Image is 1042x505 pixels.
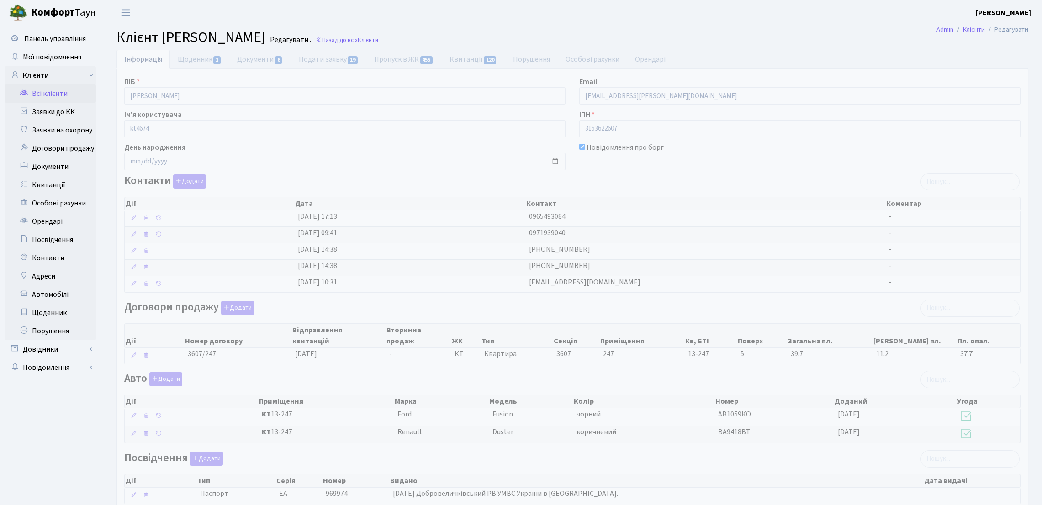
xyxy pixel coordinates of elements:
[838,409,860,419] span: [DATE]
[889,244,892,254] span: -
[348,56,358,64] span: 19
[5,231,96,249] a: Посвідчення
[5,285,96,304] a: Автомобілі
[529,211,566,221] span: 0965493084
[488,395,573,408] th: Модель
[125,324,184,347] th: Дії
[24,34,86,44] span: Панель управління
[229,50,291,69] a: Документи
[275,56,282,64] span: 6
[889,261,892,271] span: -
[171,173,206,189] a: Додати
[291,50,366,69] a: Подати заявку
[873,324,957,347] th: [PERSON_NAME] пл.
[529,277,640,287] span: [EMAIL_ADDRESS][DOMAIN_NAME]
[5,176,96,194] a: Квитанції
[920,173,1020,190] input: Пошук...
[484,349,550,359] span: Квартира
[505,50,558,69] a: Порушення
[298,211,337,221] span: [DATE] 17:13
[976,8,1031,18] b: [PERSON_NAME]
[275,474,322,487] th: Серія
[5,358,96,377] a: Повідомлення
[5,194,96,212] a: Особові рахунки
[268,36,311,44] small: Редагувати .
[5,30,96,48] a: Панель управління
[125,395,258,408] th: Дії
[188,450,223,466] a: Додати
[184,324,292,347] th: Номер договору
[529,261,590,271] span: [PHONE_NUMBER]
[976,7,1031,18] a: [PERSON_NAME]
[5,267,96,285] a: Адреси
[492,409,513,419] span: Fusion
[442,50,505,69] a: Квитанції
[529,244,590,254] span: [PHONE_NUMBER]
[885,197,1020,210] th: Коментар
[923,474,1020,487] th: Дата видачі
[579,76,597,87] label: Email
[358,36,378,44] span: Клієнти
[599,324,684,347] th: Приміщення
[298,261,337,271] span: [DATE] 14:38
[960,349,1016,359] span: 37.7
[936,25,953,34] a: Admin
[420,56,433,64] span: 455
[5,139,96,158] a: Договори продажу
[124,301,254,315] label: Договори продажу
[525,197,885,210] th: Контакт
[294,197,525,210] th: Дата
[956,395,1020,408] th: Угода
[124,372,182,386] label: Авто
[492,427,513,437] span: Duster
[196,474,275,487] th: Тип
[529,228,566,238] span: 0971939040
[125,197,294,210] th: Дії
[579,109,595,120] label: ІПН
[124,76,140,87] label: ПІБ
[31,5,96,21] span: Таун
[838,427,860,437] span: [DATE]
[553,324,599,347] th: Секція
[573,395,714,408] th: Колір
[258,395,394,408] th: Приміщення
[124,174,206,189] label: Контакти
[718,409,751,419] span: АВ1059КО
[173,174,206,189] button: Контакти
[5,121,96,139] a: Заявки на охорону
[714,395,834,408] th: Номер
[295,349,317,359] span: [DATE]
[889,277,892,287] span: -
[262,427,391,437] span: 13-247
[190,452,223,466] button: Посвідчення
[9,4,27,22] img: logo.png
[298,244,337,254] span: [DATE] 14:38
[484,56,497,64] span: 120
[627,50,673,69] a: Орендарі
[298,228,337,238] span: [DATE] 09:41
[116,50,170,69] a: Інформація
[116,27,265,48] span: Клієнт [PERSON_NAME]
[920,450,1020,468] input: Пошук...
[389,349,392,359] span: -
[5,48,96,66] a: Мої повідомлення
[322,474,389,487] th: Номер
[386,324,451,347] th: Вторинна продаж
[5,249,96,267] a: Контакти
[577,427,616,437] span: коричневий
[366,50,441,69] a: Пропуск в ЖК
[558,50,627,69] a: Особові рахунки
[5,66,96,84] a: Клієнти
[262,409,271,419] b: КТ
[298,277,337,287] span: [DATE] 10:31
[394,395,488,408] th: Марка
[147,371,182,387] a: Додати
[316,36,378,44] a: Назад до всіхКлієнти
[957,324,1020,347] th: Пл. опал.
[5,84,96,103] a: Всі клієнти
[927,489,930,499] span: -
[170,50,229,69] a: Щоденник
[397,409,412,419] span: Ford
[5,103,96,121] a: Заявки до КК
[737,324,787,347] th: Поверх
